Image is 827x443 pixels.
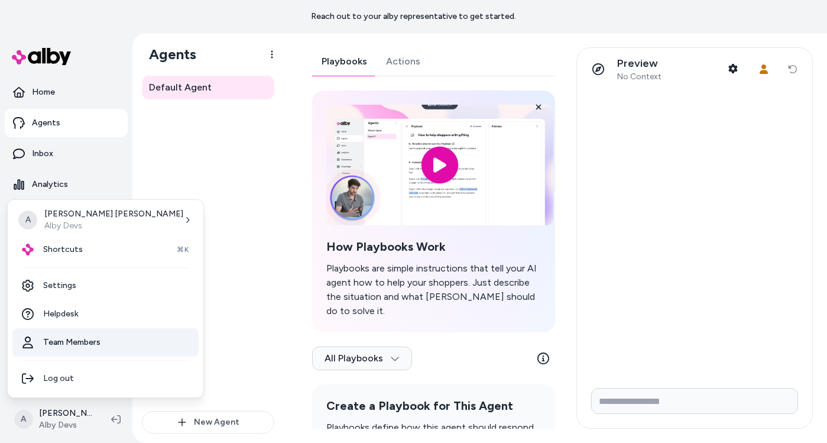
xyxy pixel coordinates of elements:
[12,271,199,300] a: Settings
[44,220,183,232] p: Alby Devs
[12,364,199,393] div: Log out
[44,208,183,220] p: [PERSON_NAME] [PERSON_NAME]
[177,245,189,254] span: ⌘K
[18,211,37,229] span: A
[43,308,79,320] span: Helpdesk
[12,328,199,357] a: Team Members
[22,244,34,256] img: alby Logo
[43,244,83,256] span: Shortcuts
